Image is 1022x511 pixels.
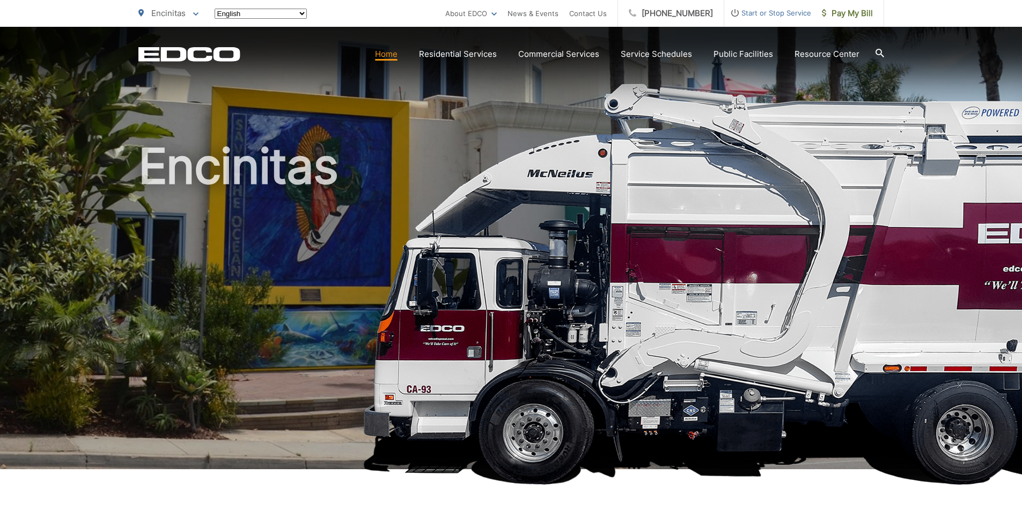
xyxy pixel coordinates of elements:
span: Pay My Bill [822,7,873,20]
span: Encinitas [151,8,186,18]
a: Home [375,48,398,61]
a: Resource Center [795,48,859,61]
a: EDCD logo. Return to the homepage. [138,47,240,62]
a: About EDCO [445,7,497,20]
a: News & Events [508,7,558,20]
h1: Encinitas [138,139,884,479]
a: Commercial Services [518,48,599,61]
select: Select a language [215,9,307,19]
a: Contact Us [569,7,607,20]
a: Service Schedules [621,48,692,61]
a: Public Facilities [714,48,773,61]
a: Residential Services [419,48,497,61]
